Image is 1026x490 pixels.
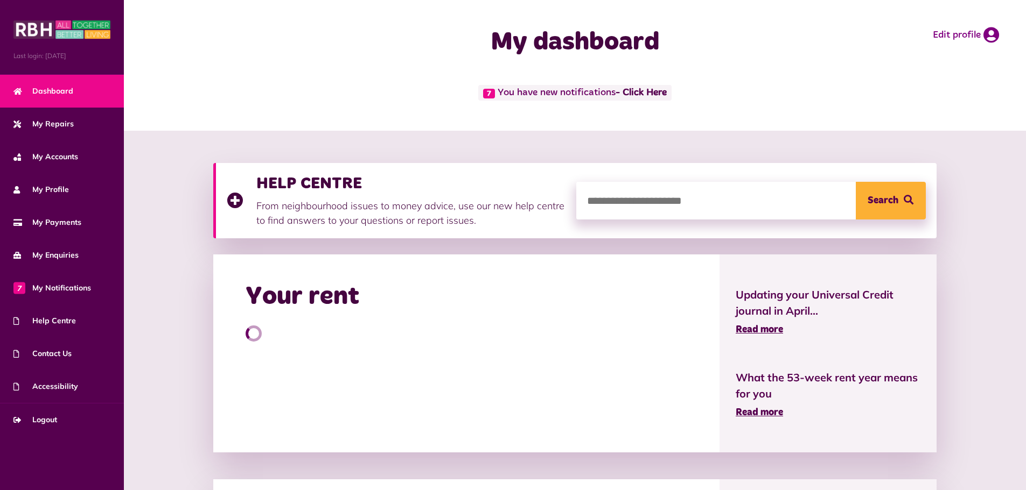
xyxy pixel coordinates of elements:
a: What the 53-week rent year means for you Read more [736,370,920,420]
span: My Notifications [13,282,91,294]
span: Logout [13,414,57,425]
span: 7 [483,89,495,98]
span: What the 53-week rent year means for you [736,370,920,402]
span: My Enquiries [13,250,79,261]
a: - Click Here [616,88,667,98]
span: My Profile [13,184,69,195]
span: Read more [736,408,783,417]
h1: My dashboard [360,27,790,58]
a: Edit profile [933,27,999,43]
span: Read more [736,325,783,335]
span: My Repairs [13,118,74,130]
span: Accessibility [13,381,78,392]
span: Updating your Universal Credit journal in April... [736,287,920,319]
span: Last login: [DATE] [13,51,110,61]
a: Updating your Universal Credit journal in April... Read more [736,287,920,337]
span: My Accounts [13,151,78,162]
span: Dashboard [13,86,73,97]
h2: Your rent [246,281,359,313]
span: 7 [13,282,25,294]
span: My Payments [13,217,81,228]
span: Help Centre [13,315,76,326]
h3: HELP CENTRE [256,174,566,193]
span: Search [868,182,898,219]
span: You have new notifications [478,85,671,101]
img: MyRBH [13,19,110,40]
p: From neighbourhood issues to money advice, use our new help centre to find answers to your questi... [256,198,566,228]
span: Contact Us [13,348,72,359]
button: Search [856,182,926,219]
